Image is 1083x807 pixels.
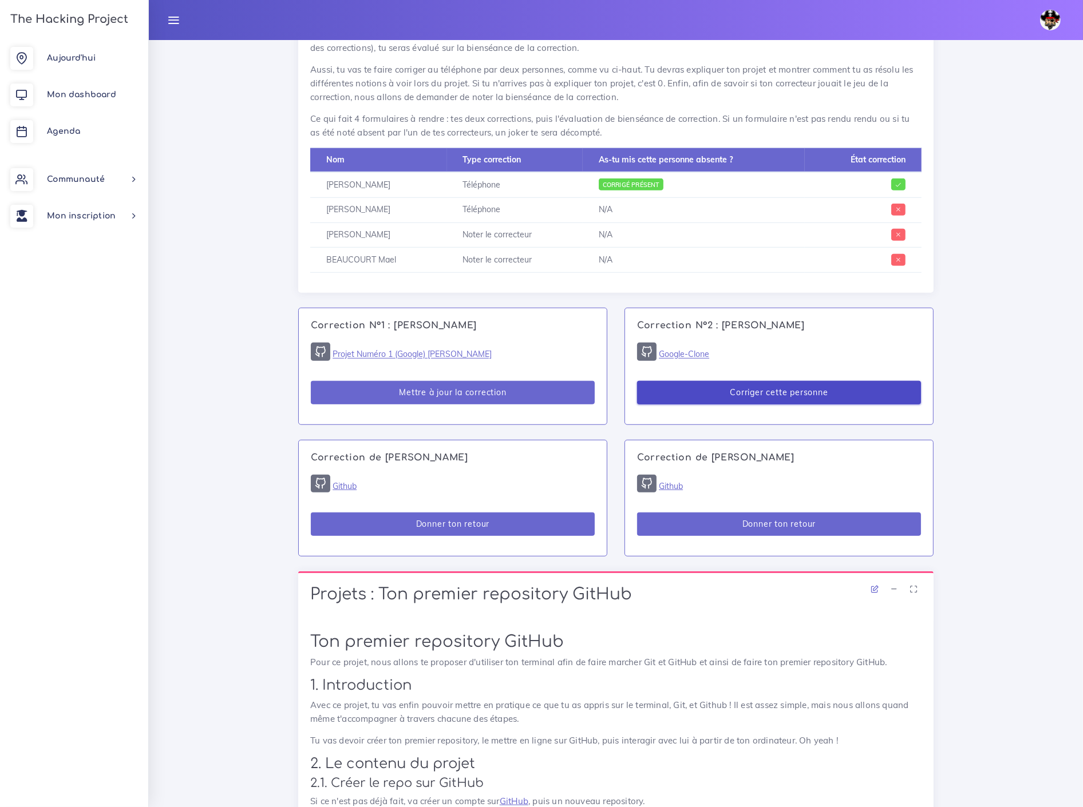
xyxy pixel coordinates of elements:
img: avatar [1040,10,1061,30]
th: État correction [805,148,922,172]
td: N/A [583,197,805,222]
p: Pour ce projet, nous allons te proposer d'utiliser ton terminal afin de faire marcher Git et GitH... [310,655,922,669]
button: Donner ton retour [311,512,595,536]
h4: Correction de [PERSON_NAME] [637,452,921,463]
th: Nom [310,148,447,172]
span: Corrigé présent [599,178,663,190]
td: Noter le correcteur [447,222,583,248]
th: As-tu mis cette personne absente ? [583,148,805,172]
p: Ce qui fait 4 formulaires à rendre : tes deux corrections, puis l'évaluation de bienséance de cor... [310,112,922,140]
h4: Correction N°2 : [PERSON_NAME] [637,320,921,331]
p: Avec ce projet, tu vas enfin pouvoir mettre en pratique ce que tu as appris sur le terminal, Git,... [310,698,922,726]
span: Mon inscription [47,212,116,220]
a: Google-Clone [659,349,709,360]
a: GitHub [500,796,528,806]
h4: Correction N°1 : [PERSON_NAME] [311,320,595,331]
td: N/A [583,248,805,273]
span: Agenda [47,127,80,136]
h3: 2.1. Créer le repo sur GitHub [310,776,922,790]
th: Type correction [447,148,583,172]
span: Aujourd'hui [47,54,96,62]
button: Mettre à jour la correction [311,381,595,404]
td: N/A [583,222,805,248]
h2: 1. Introduction [310,677,922,694]
span: Communauté [47,175,105,184]
h2: 2. Le contenu du projet [310,756,922,772]
p: Aussi, tu vas te faire corriger au téléphone par deux personnes, comme vu ci-haut. Tu devras expl... [310,63,922,104]
td: [PERSON_NAME] [310,197,447,222]
a: Github [333,481,357,491]
td: [PERSON_NAME] [310,222,447,248]
td: BEAUCOURT Mael [310,248,447,273]
h3: The Hacking Project [7,13,128,26]
button: Corriger cette personne [637,381,921,404]
td: Noter le correcteur [447,248,583,273]
button: Donner ton retour [637,512,921,536]
h4: Correction de [PERSON_NAME] [311,452,595,463]
td: Téléphone [447,197,583,222]
h1: Projets : Ton premier repository GitHub [310,585,922,605]
span: Mon dashboard [47,90,116,99]
h1: Ton premier repository GitHub [310,633,922,652]
td: [PERSON_NAME] [310,172,447,197]
a: Projet Numéro 1 (Google) [PERSON_NAME] [333,349,492,360]
p: Tu vas devoir créer ton premier repository, le mettre en ligne sur GitHub, puis interagir avec lu... [310,734,922,748]
td: Téléphone [447,172,583,197]
a: Github [659,481,683,491]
